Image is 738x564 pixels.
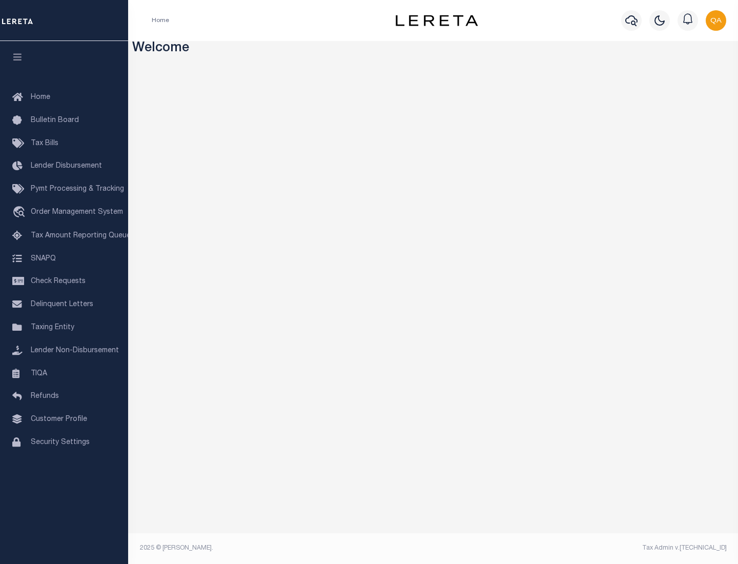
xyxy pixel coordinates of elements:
span: Home [31,94,50,101]
span: Bulletin Board [31,117,79,124]
span: Taxing Entity [31,324,74,331]
span: Refunds [31,393,59,400]
span: Tax Amount Reporting Queue [31,232,131,239]
div: Tax Admin v.[TECHNICAL_ID] [441,543,727,553]
img: logo-dark.svg [396,15,478,26]
span: Security Settings [31,439,90,446]
span: Lender Disbursement [31,163,102,170]
img: svg+xml;base64,PHN2ZyB4bWxucz0iaHR0cDovL3d3dy53My5vcmcvMjAwMC9zdmciIHBvaW50ZXItZXZlbnRzPSJub25lIi... [706,10,726,31]
span: Lender Non-Disbursement [31,347,119,354]
span: Customer Profile [31,416,87,423]
h3: Welcome [132,41,734,57]
li: Home [152,16,169,25]
span: Check Requests [31,278,86,285]
span: Delinquent Letters [31,301,93,308]
div: 2025 © [PERSON_NAME]. [132,543,434,553]
span: SNAPQ [31,255,56,262]
span: Tax Bills [31,140,58,147]
span: Order Management System [31,209,123,216]
span: TIQA [31,370,47,377]
i: travel_explore [12,206,29,219]
span: Pymt Processing & Tracking [31,186,124,193]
